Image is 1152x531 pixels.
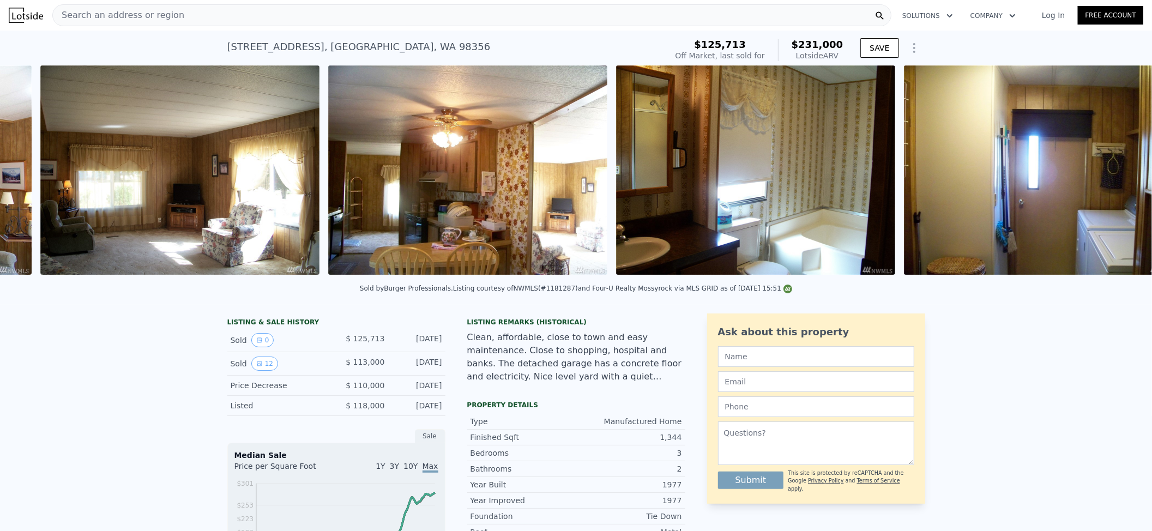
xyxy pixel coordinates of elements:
div: Manufactured Home [576,416,682,427]
div: Sold [231,357,328,371]
div: [DATE] [394,333,442,347]
button: Solutions [894,6,962,26]
input: Name [718,346,914,367]
div: Price Decrease [231,380,328,391]
span: 1Y [376,462,385,470]
span: $231,000 [792,39,843,50]
button: Company [962,6,1024,26]
span: $ 110,000 [346,381,384,390]
span: Search an address or region [53,9,184,22]
div: [DATE] [394,357,442,371]
span: Max [423,462,438,473]
a: Terms of Service [857,478,900,484]
div: 1977 [576,495,682,506]
div: Listing Remarks (Historical) [467,318,685,327]
tspan: $301 [237,480,254,487]
div: Clean, affordable, close to town and easy maintenance. Close to shopping, hospital and banks. The... [467,331,685,383]
div: Finished Sqft [471,432,576,443]
div: Off Market, last sold for [675,50,765,61]
span: 3Y [390,462,399,470]
div: Year Built [471,479,576,490]
a: Privacy Policy [808,478,843,484]
div: 2 [576,463,682,474]
img: Sale: 149050007 Parcel: 103096182 [40,65,319,275]
div: Sale [415,429,445,443]
img: Sale: 149050007 Parcel: 103096182 [328,65,607,275]
a: Log In [1029,10,1078,21]
button: View historical data [251,333,274,347]
div: 3 [576,448,682,458]
div: LISTING & SALE HISTORY [227,318,445,329]
div: 1,344 [576,432,682,443]
button: Submit [718,472,784,489]
span: $ 125,713 [346,334,384,343]
input: Phone [718,396,914,417]
div: Price per Square Foot [234,461,336,478]
div: Year Improved [471,495,576,506]
div: Sold by Burger Professionals . [360,285,453,292]
div: Listing courtesy of NWMLS (#1181287) and Four-U Realty Mossyrock via MLS GRID as of [DATE] 15:51 [453,285,792,292]
tspan: $223 [237,515,254,523]
div: Listed [231,400,328,411]
div: Property details [467,401,685,409]
div: Foundation [471,511,576,522]
div: This site is protected by reCAPTCHA and the Google and apply. [788,469,914,493]
img: Lotside [9,8,43,23]
button: Show Options [903,37,925,59]
tspan: $253 [237,502,254,509]
div: [DATE] [394,400,442,411]
div: Type [471,416,576,427]
span: $ 113,000 [346,358,384,366]
a: Free Account [1078,6,1143,25]
div: Bathrooms [471,463,576,474]
div: Median Sale [234,450,438,461]
span: $ 118,000 [346,401,384,410]
span: $125,713 [694,39,746,50]
div: Sold [231,333,328,347]
button: View historical data [251,357,278,371]
input: Email [718,371,914,392]
div: Bedrooms [471,448,576,458]
div: 1977 [576,479,682,490]
div: [STREET_ADDRESS] , [GEOGRAPHIC_DATA] , WA 98356 [227,39,491,55]
button: SAVE [860,38,898,58]
div: Lotside ARV [792,50,843,61]
div: Tie Down [576,511,682,522]
div: Ask about this property [718,324,914,340]
img: NWMLS Logo [783,285,792,293]
div: [DATE] [394,380,442,391]
span: 10Y [403,462,418,470]
img: Sale: 149050007 Parcel: 103096182 [616,65,895,275]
